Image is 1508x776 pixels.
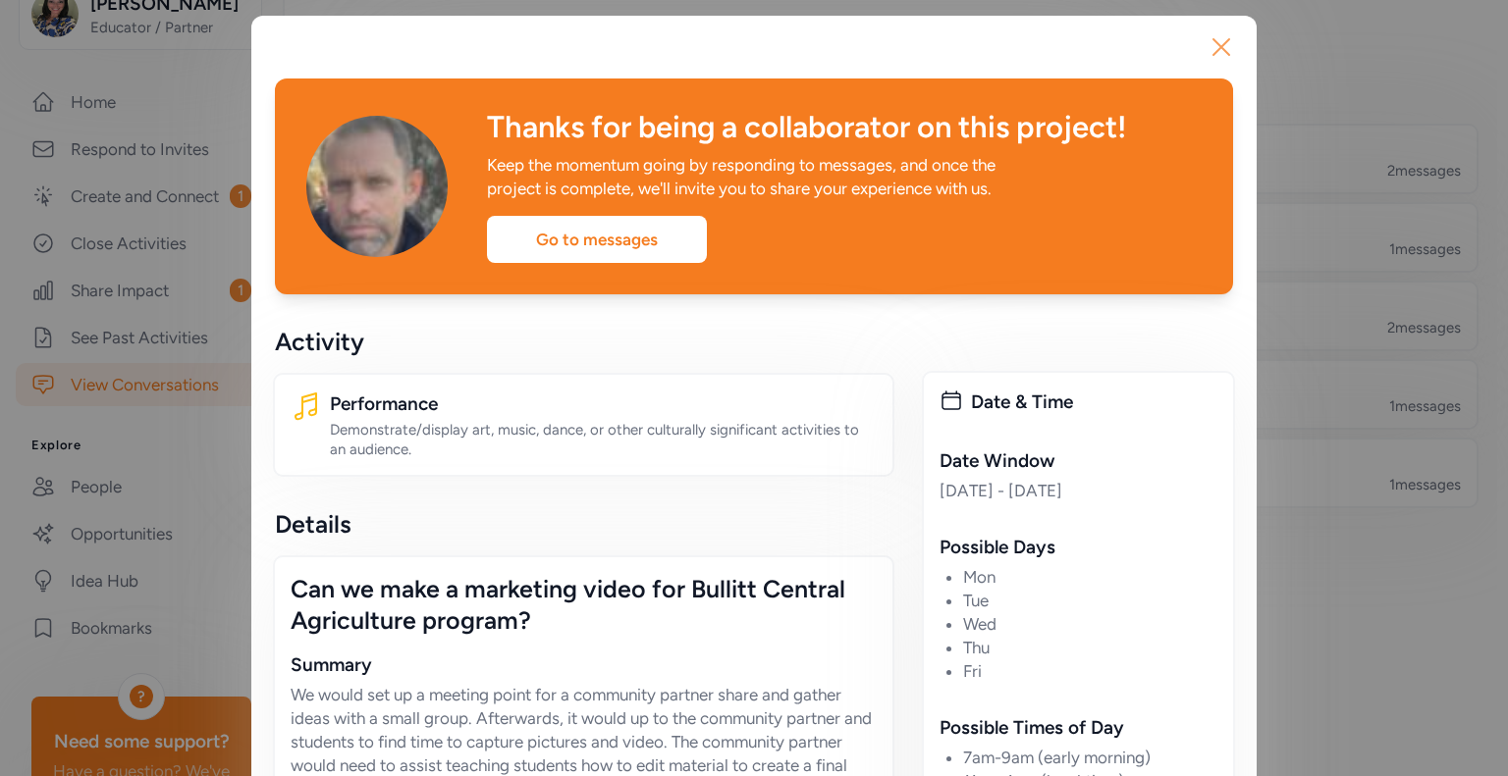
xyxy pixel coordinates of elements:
div: Possible Days [940,534,1217,561]
div: Summary [291,651,877,679]
img: Avatar [306,116,448,257]
li: Mon [963,565,1217,589]
li: 7am-9am (early morning) [963,746,1217,769]
li: Tue [963,589,1217,612]
div: [DATE] - [DATE] [940,479,1217,502]
div: Keep the momentum going by responding to messages, and once the project is complete, we'll invite... [487,153,1052,200]
div: Date Window [940,447,1217,475]
li: Wed [963,612,1217,636]
div: Thanks for being a collaborator on this project! [487,110,1202,145]
div: Details [275,508,892,540]
li: Thu [963,636,1217,659]
div: Can we make a marketing video for Bullitt Central Agriculture program? [291,573,877,636]
div: Possible Times of Day [940,714,1217,742]
li: Fri [963,659,1217,683]
div: Activity [275,326,892,357]
div: Performance [330,390,877,418]
div: Date & Time [971,388,1217,416]
div: Demonstrate/display art, music, dance, or other culturally significant activities to an audience. [330,420,877,459]
div: Go to messages [487,216,707,263]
